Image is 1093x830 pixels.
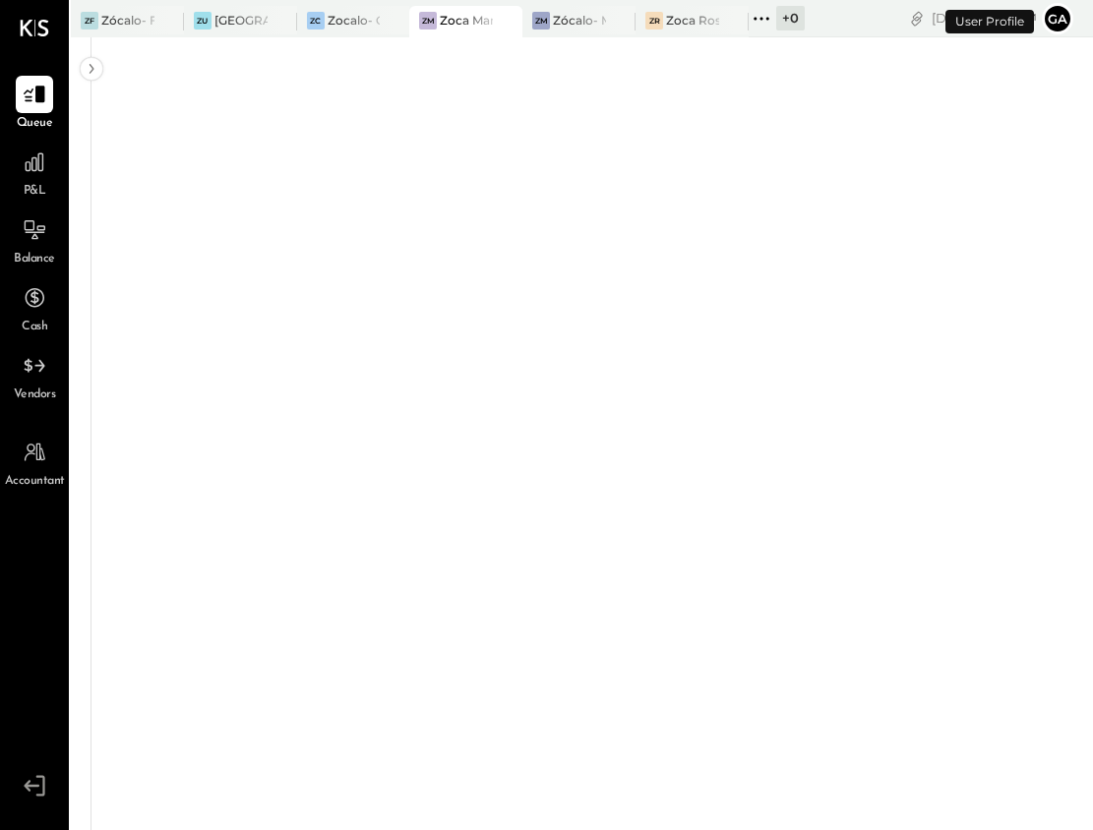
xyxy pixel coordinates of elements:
div: ZC [307,12,325,30]
a: Accountant [1,434,68,491]
div: + 0 [776,6,805,30]
a: P&L [1,144,68,201]
div: ZR [645,12,663,30]
div: User Profile [945,10,1034,33]
a: Cash [1,279,68,336]
span: Accountant [5,473,65,491]
div: [GEOGRAPHIC_DATA] [214,12,268,29]
div: ZM [532,12,550,30]
div: ZF [81,12,98,30]
div: copy link [907,8,927,29]
div: Zócalo- Midtown (Zoca Inc.) [553,12,606,29]
div: Zocalo- Central Kitchen (Commissary) [328,12,381,29]
a: Balance [1,211,68,268]
span: P&L [24,183,46,201]
span: Queue [17,115,53,133]
div: Zoca Roseville Inc. [666,12,719,29]
span: Cash [22,319,47,336]
div: Zoca Management Services Inc [440,12,493,29]
button: ga [1042,3,1073,34]
span: Balance [14,251,55,268]
div: Zócalo- Folsom [101,12,154,29]
a: Queue [1,76,68,133]
div: ZU [194,12,212,30]
div: ZM [419,12,437,30]
a: Vendors [1,347,68,404]
div: [DATE] [932,9,1037,28]
span: Vendors [14,386,56,404]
